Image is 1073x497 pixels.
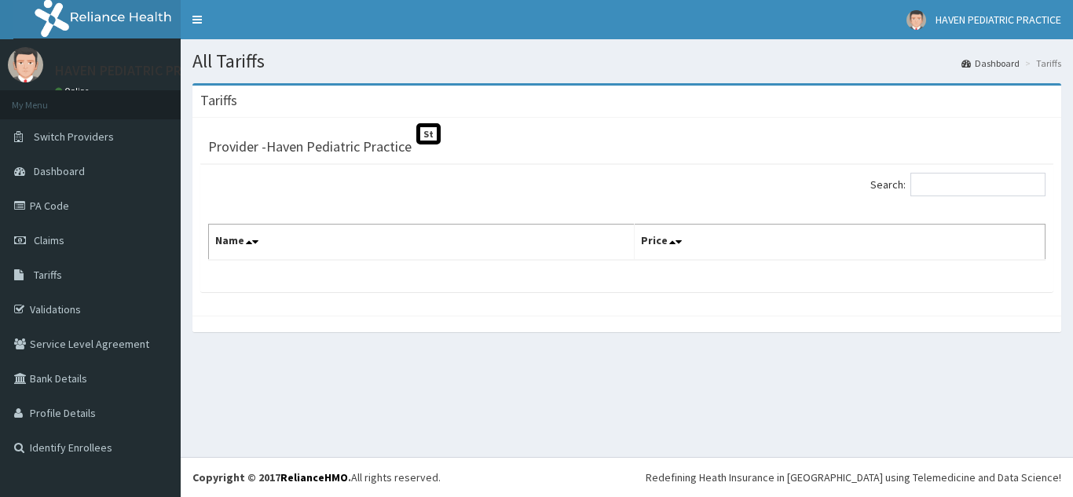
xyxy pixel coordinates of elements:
a: Online [55,86,93,97]
li: Tariffs [1021,57,1061,70]
span: HAVEN PEDIATRIC PRACTICE [936,13,1061,27]
a: Dashboard [961,57,1020,70]
span: Claims [34,233,64,247]
p: HAVEN PEDIATRIC PRACTICE [55,64,225,78]
footer: All rights reserved. [181,457,1073,497]
div: Redefining Heath Insurance in [GEOGRAPHIC_DATA] using Telemedicine and Data Science! [646,470,1061,485]
span: Tariffs [34,268,62,282]
th: Name [209,225,635,261]
img: User Image [906,10,926,30]
strong: Copyright © 2017 . [192,470,351,484]
h3: Provider - Haven Pediatric Practice [208,140,412,154]
img: User Image [8,47,43,82]
th: Price [635,225,1046,261]
input: Search: [910,173,1046,196]
h1: All Tariffs [192,51,1061,71]
span: Dashboard [34,164,85,178]
span: St [416,123,441,144]
a: RelianceHMO [280,470,348,484]
h3: Tariffs [200,93,237,108]
span: Switch Providers [34,130,114,144]
label: Search: [870,173,1046,196]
